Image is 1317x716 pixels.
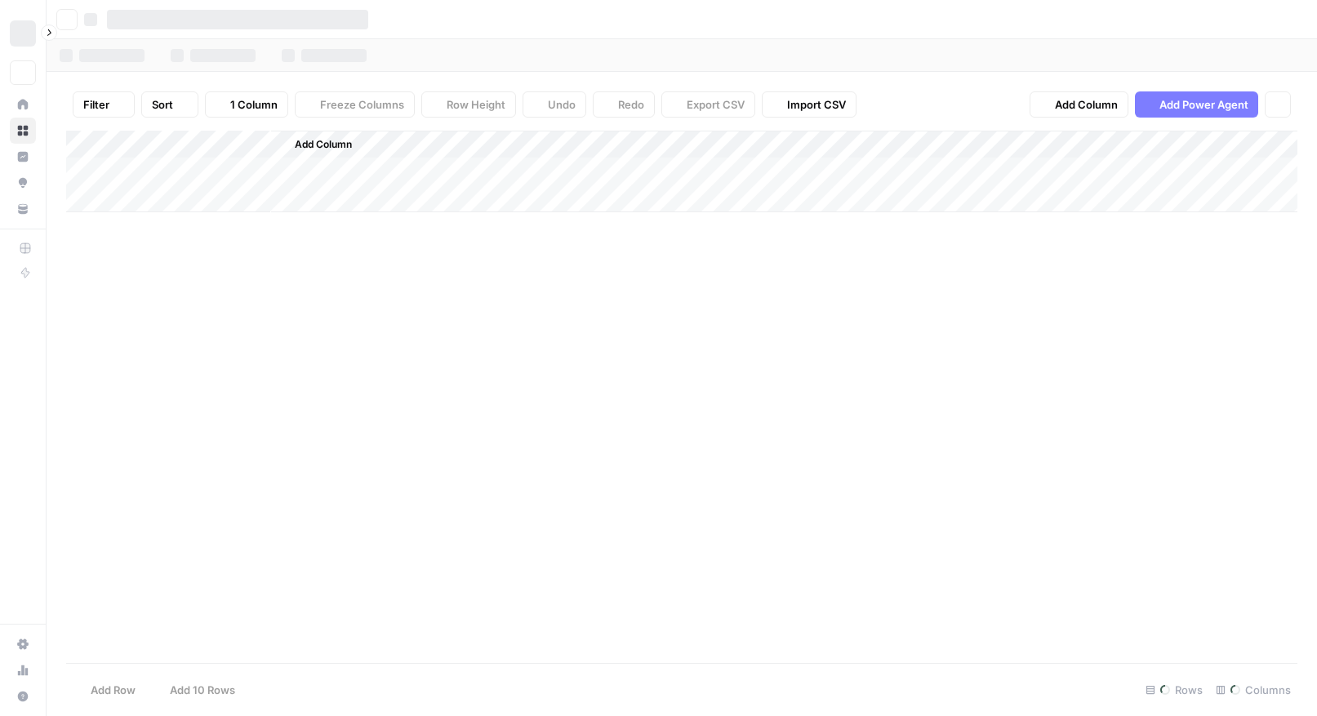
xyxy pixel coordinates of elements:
[447,96,505,113] span: Row Height
[10,683,36,709] button: Help + Support
[421,91,516,118] button: Row Height
[1139,677,1209,703] div: Rows
[170,682,235,698] span: Add 10 Rows
[274,134,358,155] button: Add Column
[141,91,198,118] button: Sort
[10,631,36,657] a: Settings
[91,682,136,698] span: Add Row
[66,677,145,703] button: Add Row
[145,677,245,703] button: Add 10 Rows
[1135,91,1258,118] button: Add Power Agent
[593,91,655,118] button: Redo
[687,96,745,113] span: Export CSV
[661,91,755,118] button: Export CSV
[10,144,36,170] a: Insights
[205,91,288,118] button: 1 Column
[10,118,36,144] a: Browse
[1159,96,1248,113] span: Add Power Agent
[10,170,36,196] a: Opportunities
[73,91,135,118] button: Filter
[10,196,36,222] a: Your Data
[10,91,36,118] a: Home
[320,96,404,113] span: Freeze Columns
[295,137,352,152] span: Add Column
[10,657,36,683] a: Usage
[83,96,109,113] span: Filter
[523,91,586,118] button: Undo
[1030,91,1128,118] button: Add Column
[230,96,278,113] span: 1 Column
[618,96,644,113] span: Redo
[762,91,856,118] button: Import CSV
[548,96,576,113] span: Undo
[295,91,415,118] button: Freeze Columns
[787,96,846,113] span: Import CSV
[1055,96,1118,113] span: Add Column
[1209,677,1297,703] div: Columns
[152,96,173,113] span: Sort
